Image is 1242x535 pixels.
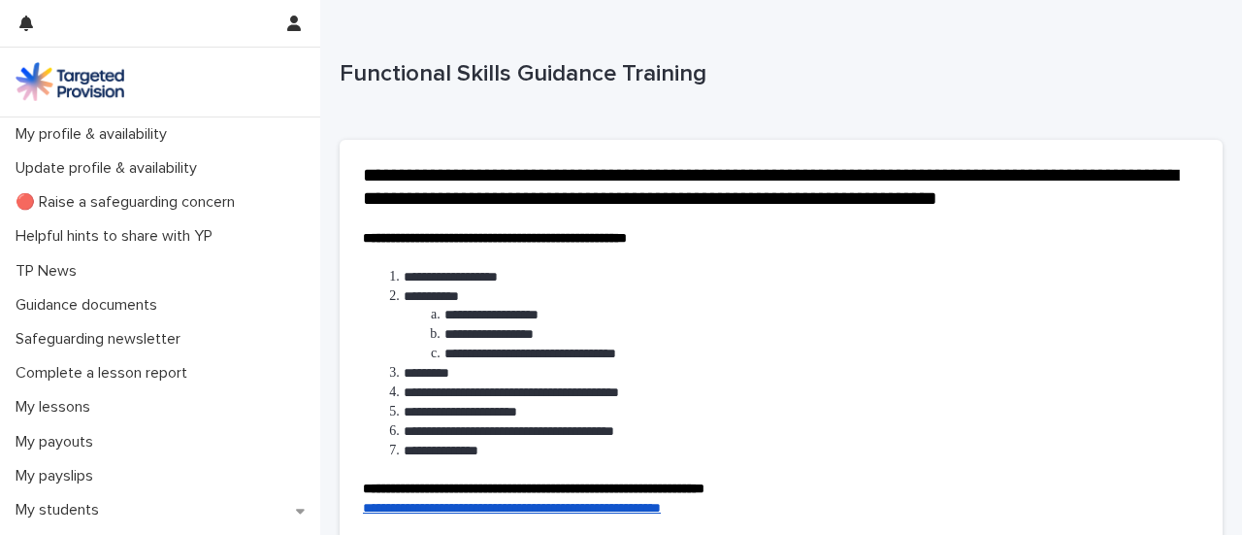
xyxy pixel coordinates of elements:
p: Update profile & availability [8,159,212,178]
p: My payslips [8,467,109,485]
p: Guidance documents [8,296,173,315]
p: My profile & availability [8,125,182,144]
p: Functional Skills Guidance Training [340,60,1215,88]
p: Complete a lesson report [8,364,203,383]
p: Helpful hints to share with YP [8,227,228,246]
p: Safeguarding newsletter [8,330,196,349]
p: My payouts [8,433,109,451]
img: M5nRWzHhSzIhMunXDL62 [16,62,124,101]
p: 🔴 Raise a safeguarding concern [8,193,250,212]
p: My students [8,501,114,519]
p: My lessons [8,398,106,417]
p: TP News [8,262,92,281]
